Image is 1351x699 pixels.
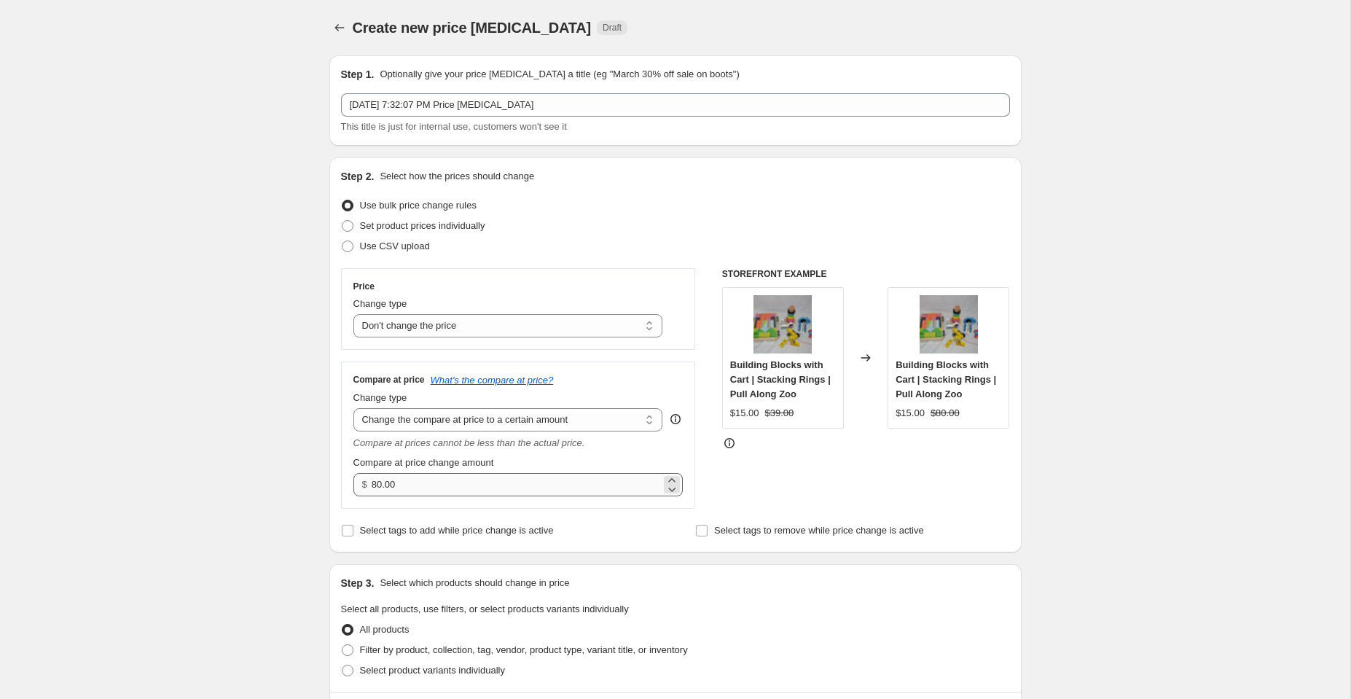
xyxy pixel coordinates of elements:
[372,473,661,496] input: 80.00
[920,295,978,354] img: DSC_0968_80x.JPG
[341,121,567,132] span: This title is just for internal use, customers won't see it
[353,281,375,292] h3: Price
[362,479,367,490] span: $
[341,67,375,82] h2: Step 1.
[353,392,407,403] span: Change type
[360,624,410,635] span: All products
[360,525,554,536] span: Select tags to add while price change is active
[896,406,925,421] div: $15.00
[714,525,924,536] span: Select tags to remove while price change is active
[668,412,683,426] div: help
[360,200,477,211] span: Use bulk price change rules
[360,644,688,655] span: Filter by product, collection, tag, vendor, product type, variant title, or inventory
[353,20,592,36] span: Create new price [MEDICAL_DATA]
[341,576,375,590] h2: Step 3.
[341,169,375,184] h2: Step 2.
[353,437,585,448] i: Compare at prices cannot be less than the actual price.
[380,576,569,590] p: Select which products should change in price
[730,359,831,399] span: Building Blocks with Cart | Stacking Rings | Pull Along Zoo
[380,67,739,82] p: Optionally give your price [MEDICAL_DATA] a title (eg "March 30% off sale on boots")
[353,457,494,468] span: Compare at price change amount
[341,93,1010,117] input: 30% off holiday sale
[341,604,629,614] span: Select all products, use filters, or select products variants individually
[896,359,996,399] span: Building Blocks with Cart | Stacking Rings | Pull Along Zoo
[353,374,425,386] h3: Compare at price
[360,665,505,676] span: Select product variants individually
[380,169,534,184] p: Select how the prices should change
[603,22,622,34] span: Draft
[753,295,812,354] img: DSC_0968_80x.JPG
[931,406,960,421] strike: $80.00
[722,268,1010,280] h6: STOREFRONT EXAMPLE
[431,375,554,386] button: What's the compare at price?
[360,241,430,251] span: Use CSV upload
[360,220,485,231] span: Set product prices individually
[353,298,407,309] span: Change type
[730,406,759,421] div: $15.00
[765,406,794,421] strike: $39.00
[329,17,350,38] button: Price change jobs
